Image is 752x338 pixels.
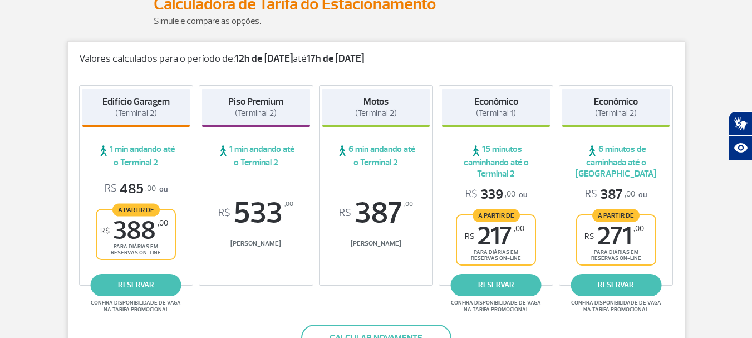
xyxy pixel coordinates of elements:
span: (Terminal 2) [595,108,637,119]
strong: Piso Premium [228,96,283,107]
span: 1 min andando até o Terminal 2 [82,144,190,168]
span: para diárias em reservas on-line [466,249,525,262]
span: 485 [105,180,156,198]
span: Confira disponibilidade de vaga na tarifa promocional [449,300,543,313]
strong: Motos [363,96,389,107]
span: (Terminal 2) [115,108,157,119]
strong: Econômico [474,96,518,107]
sup: ,00 [158,218,168,228]
span: (Terminal 2) [355,108,397,119]
span: 217 [465,224,524,249]
sup: ,00 [633,224,644,233]
a: reservar [571,274,661,296]
span: A partir de [473,209,520,222]
span: Confira disponibilidade de vaga na tarifa promocional [569,300,663,313]
span: 387 [585,186,635,203]
span: 339 [465,186,515,203]
p: ou [465,186,527,203]
sup: R$ [218,207,230,219]
span: 387 [322,198,430,228]
span: para diárias em reservas on-line [106,243,165,256]
span: 271 [584,224,644,249]
sup: R$ [465,232,474,241]
button: Abrir recursos assistivos. [729,136,752,160]
p: ou [105,180,168,198]
strong: Econômico [594,96,638,107]
a: reservar [451,274,542,296]
strong: 17h de [DATE] [307,52,364,65]
span: [PERSON_NAME] [322,239,430,248]
span: A partir de [592,209,640,222]
span: para diárias em reservas on-line [587,249,646,262]
strong: Edifício Garagem [102,96,170,107]
div: Plugin de acessibilidade da Hand Talk. [729,111,752,160]
span: 6 minutos de caminhada até o [GEOGRAPHIC_DATA] [562,144,670,179]
sup: ,00 [404,198,413,210]
sup: ,00 [514,224,524,233]
span: 533 [202,198,310,228]
a: reservar [91,274,181,296]
sup: R$ [339,207,351,219]
span: 1 min andando até o Terminal 2 [202,144,310,168]
sup: ,00 [284,198,293,210]
span: 388 [100,218,168,243]
button: Abrir tradutor de língua de sinais. [729,111,752,136]
strong: 12h de [DATE] [235,52,293,65]
p: Valores calculados para o período de: até [79,53,674,65]
span: 15 minutos caminhando até o Terminal 2 [442,144,550,179]
span: 6 min andando até o Terminal 2 [322,144,430,168]
span: [PERSON_NAME] [202,239,310,248]
span: (Terminal 1) [476,108,516,119]
span: A partir de [112,203,160,216]
span: Confira disponibilidade de vaga na tarifa promocional [89,300,183,313]
span: (Terminal 2) [235,108,277,119]
sup: R$ [584,232,594,241]
p: ou [585,186,647,203]
sup: R$ [100,226,110,236]
p: Simule e compare as opções. [154,14,599,28]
